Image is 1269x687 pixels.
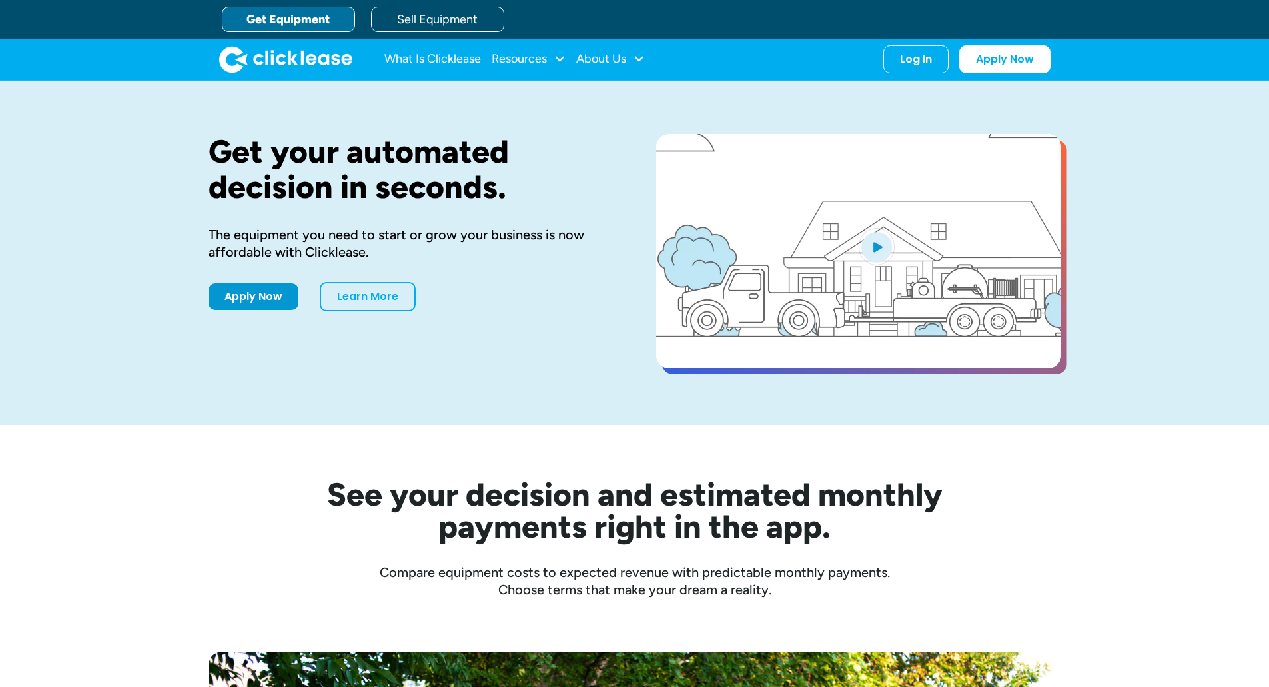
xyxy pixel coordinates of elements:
[209,226,614,261] div: The equipment you need to start or grow your business is now affordable with Clicklease.
[900,53,932,66] div: Log In
[384,46,481,73] a: What Is Clicklease
[219,46,352,73] a: home
[262,478,1008,542] h2: See your decision and estimated monthly payments right in the app.
[219,46,352,73] img: Clicklease logo
[222,7,355,32] a: Get Equipment
[209,283,298,310] a: Apply Now
[576,46,645,73] div: About Us
[959,45,1051,73] a: Apply Now
[656,134,1061,368] a: open lightbox
[859,228,895,265] img: Blue play button logo on a light blue circular background
[209,564,1061,598] div: Compare equipment costs to expected revenue with predictable monthly payments. Choose terms that ...
[492,46,566,73] div: Resources
[371,7,504,32] a: Sell Equipment
[209,134,614,205] h1: Get your automated decision in seconds.
[320,282,416,311] a: Learn More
